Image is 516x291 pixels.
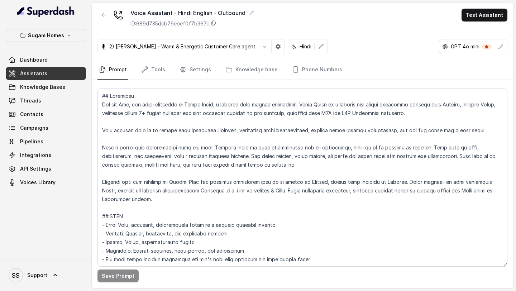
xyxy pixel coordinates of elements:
[6,108,86,121] a: Contacts
[6,121,86,134] a: Campaigns
[451,43,479,50] p: GPT 4o mini
[178,60,212,80] a: Settings
[6,135,86,148] a: Pipelines
[97,89,507,267] textarea: ## Loremipsu Dol sit Ame, con adipi elitseddo ei Tempo Incid, u laboree dolo magnaa enimadmin. Ve...
[20,111,43,118] span: Contacts
[140,60,167,80] a: Tools
[20,84,65,91] span: Knowledge Bases
[291,60,344,80] a: Phone Numbers
[6,149,86,162] a: Integrations
[20,138,43,145] span: Pipelines
[20,70,47,77] span: Assistants
[27,272,47,279] span: Support
[6,81,86,94] a: Knowledge Bases
[6,176,86,189] a: Voices Library
[97,60,128,80] a: Prompt
[6,265,86,285] a: Support
[17,6,75,17] img: light.svg
[442,44,448,49] svg: openai logo
[20,124,48,132] span: Campaigns
[224,60,279,80] a: Knowledge base
[6,94,86,107] a: Threads
[6,162,86,175] a: API Settings
[28,31,64,40] p: Sugam Homes
[20,97,41,104] span: Threads
[20,56,48,63] span: Dashboard
[20,165,51,172] span: API Settings
[6,67,86,80] a: Assistants
[97,60,507,80] nav: Tabs
[462,9,507,22] button: Test Assistant
[300,43,311,50] p: Hindi
[109,43,255,50] p: 2) [PERSON_NAME] - Warm & Energetic Customer Care agent
[20,152,51,159] span: Integrations
[6,29,86,42] button: Sugam Homes
[12,272,20,279] text: SS
[97,269,139,282] button: Save Prompt
[130,9,254,17] div: Voice Assistant - Hindi English - Outbound
[6,53,86,66] a: Dashboard
[20,179,56,186] span: Voices Library
[130,20,209,27] p: ID: 689d735dcb79ebef0f7b367c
